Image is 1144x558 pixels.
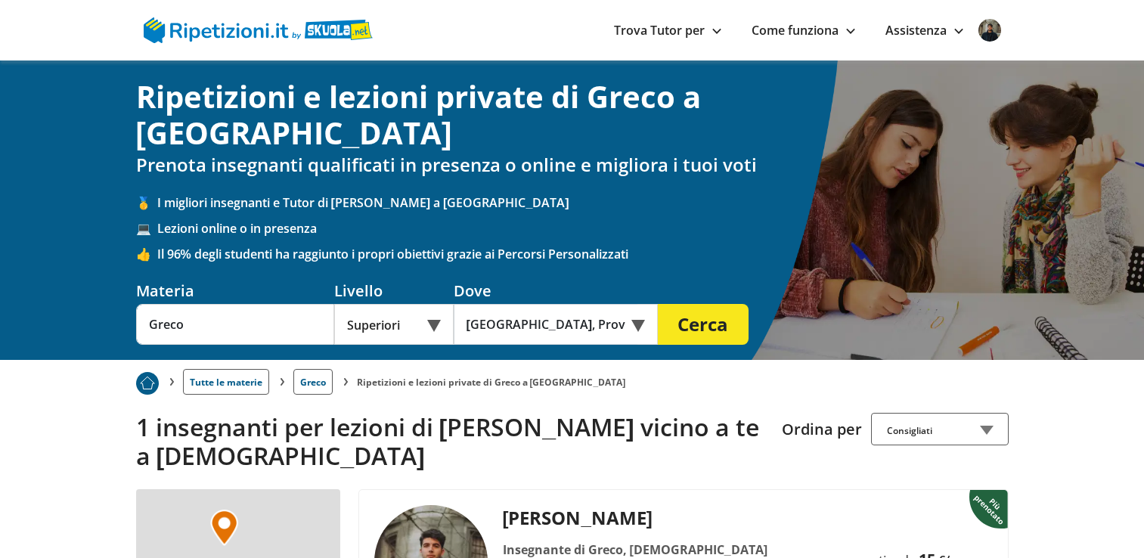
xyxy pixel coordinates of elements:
img: user avatar [978,19,1001,42]
span: Il 96% degli studenti ha raggiunto i propri obiettivi grazie ai Percorsi Personalizzati [157,246,1009,262]
input: Es. Indirizzo o CAP [454,304,637,345]
span: 🥇 [136,194,157,211]
div: Superiori [334,304,454,345]
span: 💻 [136,220,157,237]
div: Dove [454,281,658,301]
img: Marker [210,510,238,546]
label: Ordina per [782,419,862,439]
a: logo Skuola.net | Ripetizioni.it [144,20,373,37]
div: Consigliati [871,413,1009,445]
div: Materia [136,281,334,301]
a: Tutte le materie [183,369,269,395]
h2: 1 insegnanti per lezioni di [PERSON_NAME] vicino a te a [DEMOGRAPHIC_DATA] [136,413,770,471]
a: Trova Tutor per [614,22,721,39]
img: logo Skuola.net | Ripetizioni.it [144,17,373,43]
img: Piu prenotato [136,372,159,395]
h1: Ripetizioni e lezioni private di Greco a [GEOGRAPHIC_DATA] [136,79,1009,151]
span: Lezioni online o in presenza [157,220,1009,237]
img: Piu prenotato [969,488,1011,529]
a: Greco [293,369,333,395]
a: Come funziona [752,22,855,39]
div: [PERSON_NAME] [497,505,817,530]
span: 👍 [136,246,157,262]
li: Ripetizioni e lezioni private di Greco a [GEOGRAPHIC_DATA] [357,376,626,389]
nav: breadcrumb d-none d-tablet-block [136,360,1009,395]
a: Assistenza [885,22,963,39]
span: I migliori insegnanti e Tutor di [PERSON_NAME] a [GEOGRAPHIC_DATA] [157,194,1009,211]
h2: Prenota insegnanti qualificati in presenza o online e migliora i tuoi voti [136,154,1009,176]
div: Livello [334,281,454,301]
button: Cerca [658,304,749,345]
input: Es. Matematica [136,304,334,345]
